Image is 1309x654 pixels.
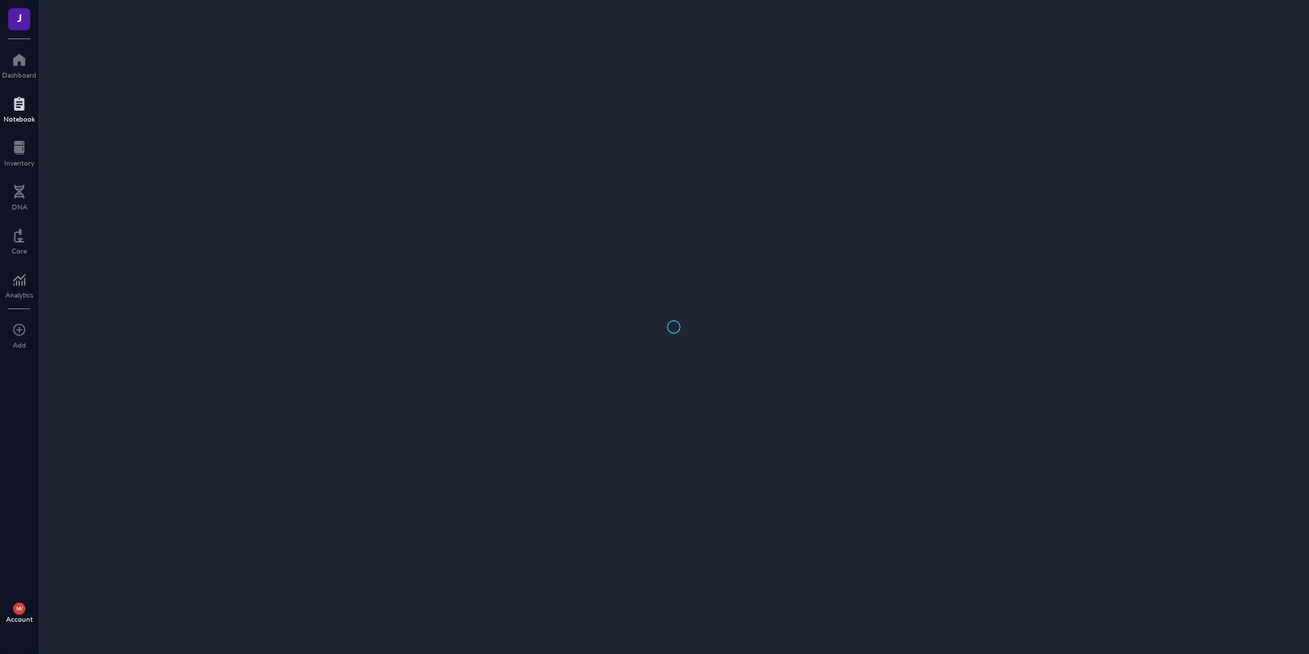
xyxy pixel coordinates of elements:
[2,49,36,79] a: Dashboard
[13,341,26,349] div: Add
[6,615,33,623] div: Account
[5,291,33,299] div: Analytics
[12,247,27,255] div: Core
[4,159,34,167] div: Inventory
[17,9,22,26] span: J
[3,115,35,123] div: Notebook
[16,606,22,611] span: MY
[4,137,34,167] a: Inventory
[12,203,27,211] div: DNA
[3,93,35,123] a: Notebook
[12,225,27,255] a: Core
[12,181,27,211] a: DNA
[5,269,33,299] a: Analytics
[2,71,36,79] div: Dashboard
